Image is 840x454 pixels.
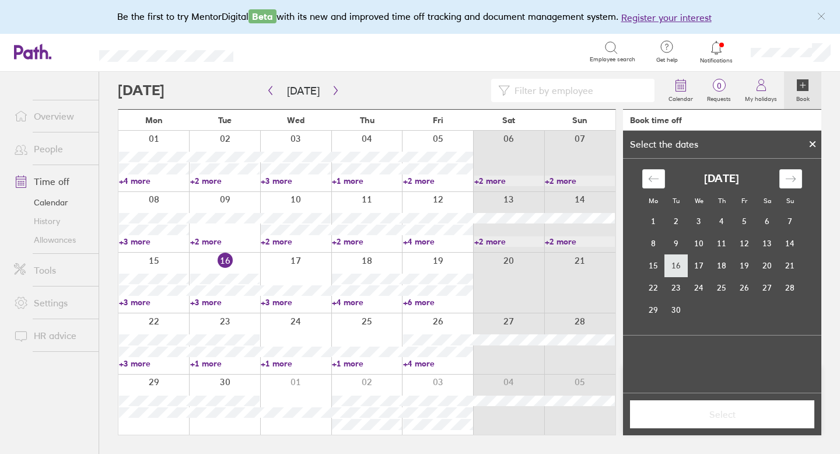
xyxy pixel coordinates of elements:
a: +1 more [332,176,402,186]
span: Select [638,409,806,420]
td: Tuesday, September 30, 2025 [665,299,688,321]
a: +6 more [403,297,473,308]
div: Search [265,46,295,57]
a: +1 more [190,358,260,369]
button: [DATE] [278,81,329,100]
td: Tuesday, September 2, 2025 [665,210,688,232]
a: HR advice [5,324,99,347]
a: +3 more [261,297,331,308]
a: Tools [5,259,99,282]
td: Sunday, September 28, 2025 [779,277,801,299]
small: Fr [741,197,747,205]
a: Calendar [661,72,700,109]
div: Select the dates [623,139,705,149]
a: +1 more [261,358,331,369]
td: Saturday, September 6, 2025 [756,210,779,232]
td: Friday, September 26, 2025 [733,277,756,299]
div: Book time off [630,116,682,125]
td: Saturday, September 27, 2025 [756,277,779,299]
td: Thursday, September 18, 2025 [710,254,733,277]
td: Tuesday, September 16, 2025 [665,254,688,277]
td: Thursday, September 11, 2025 [710,232,733,254]
td: Sunday, September 14, 2025 [779,232,801,254]
td: Thursday, September 4, 2025 [710,210,733,232]
td: Wednesday, September 3, 2025 [688,210,710,232]
a: Allowances [5,231,99,249]
small: Tu [673,197,680,205]
a: +2 more [332,236,402,247]
span: 0 [700,81,738,90]
a: Book [784,72,821,109]
small: Mo [649,197,658,205]
span: Thu [360,116,374,125]
span: Sun [572,116,587,125]
span: Wed [287,116,304,125]
td: Tuesday, September 23, 2025 [665,277,688,299]
span: Tue [218,116,232,125]
a: People [5,137,99,160]
strong: [DATE] [704,173,739,185]
td: Monday, September 22, 2025 [642,277,665,299]
span: Sat [502,116,515,125]
a: Time off [5,170,99,193]
td: Saturday, September 20, 2025 [756,254,779,277]
span: Get help [648,57,686,64]
input: Filter by employee [510,79,647,102]
a: +2 more [190,176,260,186]
div: Move backward to switch to the previous month. [642,169,665,188]
td: Friday, September 19, 2025 [733,254,756,277]
a: 0Requests [700,72,738,109]
a: History [5,212,99,231]
a: Notifications [698,40,736,64]
a: +3 more [119,358,189,369]
td: Monday, September 15, 2025 [642,254,665,277]
span: Notifications [698,57,736,64]
a: Calendar [5,193,99,212]
a: My holidays [738,72,784,109]
td: Wednesday, September 24, 2025 [688,277,710,299]
label: Book [789,92,817,103]
a: +3 more [261,176,331,186]
a: +2 more [403,176,473,186]
a: +2 more [190,236,260,247]
span: Fri [433,116,443,125]
a: +2 more [474,236,544,247]
td: Monday, September 1, 2025 [642,210,665,232]
a: +3 more [190,297,260,308]
td: Monday, September 29, 2025 [642,299,665,321]
a: +3 more [119,297,189,308]
button: Register your interest [621,11,712,25]
a: +2 more [545,176,615,186]
td: Thursday, September 25, 2025 [710,277,733,299]
small: Su [786,197,794,205]
label: Calendar [661,92,700,103]
a: Settings [5,291,99,315]
a: +3 more [119,236,189,247]
a: +4 more [119,176,189,186]
td: Tuesday, September 9, 2025 [665,232,688,254]
td: Sunday, September 21, 2025 [779,254,801,277]
td: Friday, September 5, 2025 [733,210,756,232]
td: Wednesday, September 17, 2025 [688,254,710,277]
div: Move forward to switch to the next month. [779,169,802,188]
a: +4 more [332,297,402,308]
a: +2 more [261,236,331,247]
a: +4 more [403,358,473,369]
a: Overview [5,104,99,128]
small: We [695,197,703,205]
a: +2 more [545,236,615,247]
td: Monday, September 8, 2025 [642,232,665,254]
div: Be the first to try MentorDigital with its new and improved time off tracking and document manage... [117,9,723,25]
a: +4 more [403,236,473,247]
label: Requests [700,92,738,103]
label: My holidays [738,92,784,103]
a: +2 more [474,176,544,186]
a: +1 more [332,358,402,369]
td: Friday, September 12, 2025 [733,232,756,254]
small: Sa [764,197,771,205]
button: Select [630,400,814,428]
small: Th [718,197,726,205]
span: Employee search [590,56,635,63]
td: Sunday, September 7, 2025 [779,210,801,232]
span: Beta [249,9,276,23]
